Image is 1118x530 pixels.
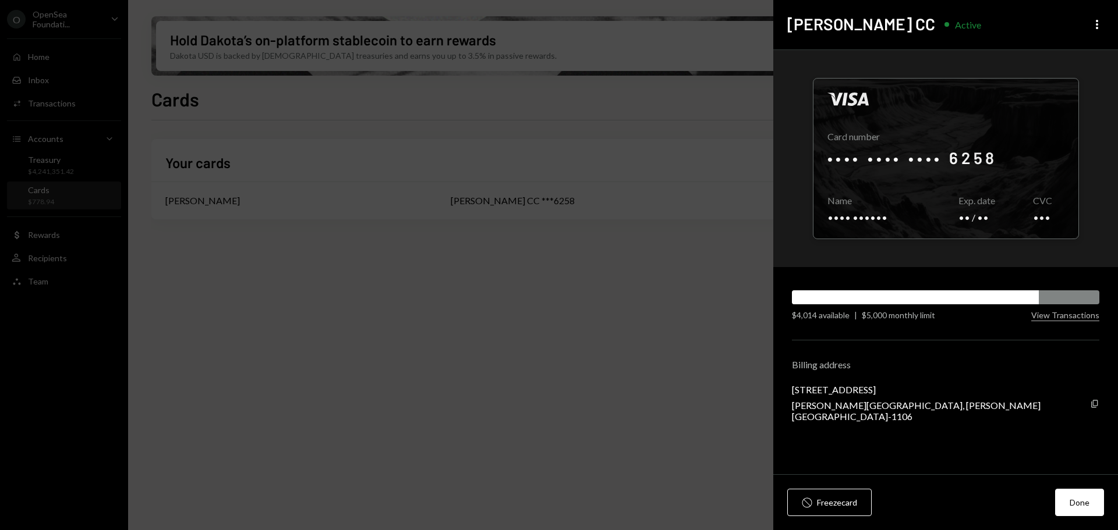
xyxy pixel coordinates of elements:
button: Done [1055,489,1104,516]
button: Freezecard [787,489,872,516]
div: $5,000 monthly limit [862,309,935,321]
div: $4,014 available [792,309,850,321]
div: Click to reveal [813,78,1079,239]
div: [STREET_ADDRESS] [792,384,1090,395]
div: Billing address [792,359,1099,370]
div: Freeze card [817,496,857,508]
div: [PERSON_NAME][GEOGRAPHIC_DATA], [PERSON_NAME][GEOGRAPHIC_DATA]-1106 [792,400,1090,422]
div: | [854,309,857,321]
h2: [PERSON_NAME] CC [787,13,935,35]
div: Active [955,19,981,30]
button: View Transactions [1031,310,1099,321]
